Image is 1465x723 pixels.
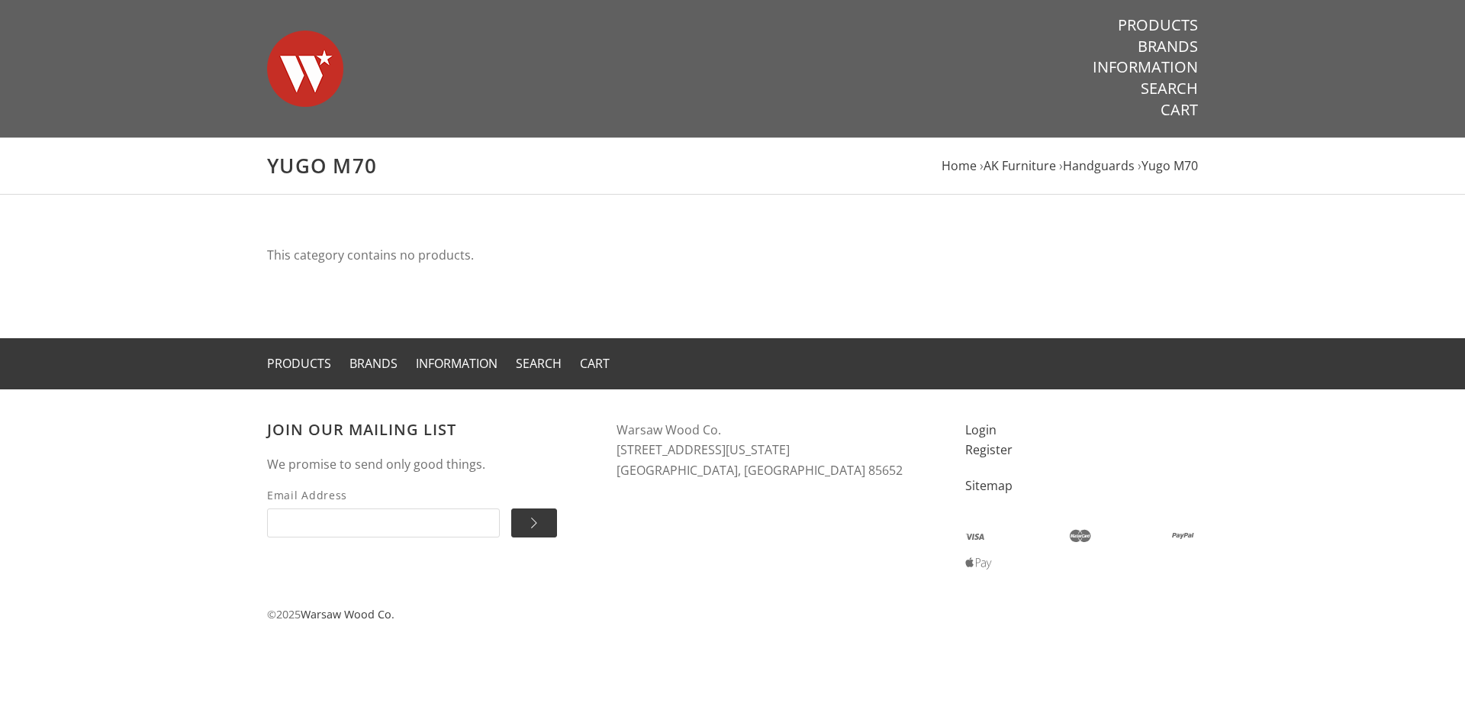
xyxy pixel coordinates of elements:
[416,355,497,372] a: Information
[984,157,1056,174] a: AK Furniture
[267,420,586,439] h3: Join our mailing list
[267,355,331,372] a: Products
[267,245,1198,266] p: This category contains no products.
[1138,37,1198,56] a: Brands
[965,477,1013,494] a: Sitemap
[965,421,997,438] a: Login
[965,441,1013,458] a: Register
[1118,15,1198,35] a: Products
[267,15,343,122] img: Warsaw Wood Co.
[349,355,398,372] a: Brands
[1059,156,1135,176] li: ›
[1141,79,1198,98] a: Search
[301,607,394,621] a: Warsaw Wood Co.
[617,420,935,481] address: Warsaw Wood Co. [STREET_ADDRESS][US_STATE] [GEOGRAPHIC_DATA], [GEOGRAPHIC_DATA] 85652
[580,355,610,372] a: Cart
[942,157,977,174] a: Home
[1063,157,1135,174] a: Handguards
[511,508,557,537] input: 
[1141,157,1198,174] a: Yugo M70
[267,605,1198,624] p: © 2025
[267,153,1198,179] h1: Yugo M70
[1093,57,1198,77] a: Information
[267,486,500,504] span: Email Address
[267,454,586,475] p: We promise to send only good things.
[980,156,1056,176] li: ›
[267,508,500,537] input: Email Address
[516,355,562,372] a: Search
[1161,100,1198,120] a: Cart
[1138,156,1198,176] li: ›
